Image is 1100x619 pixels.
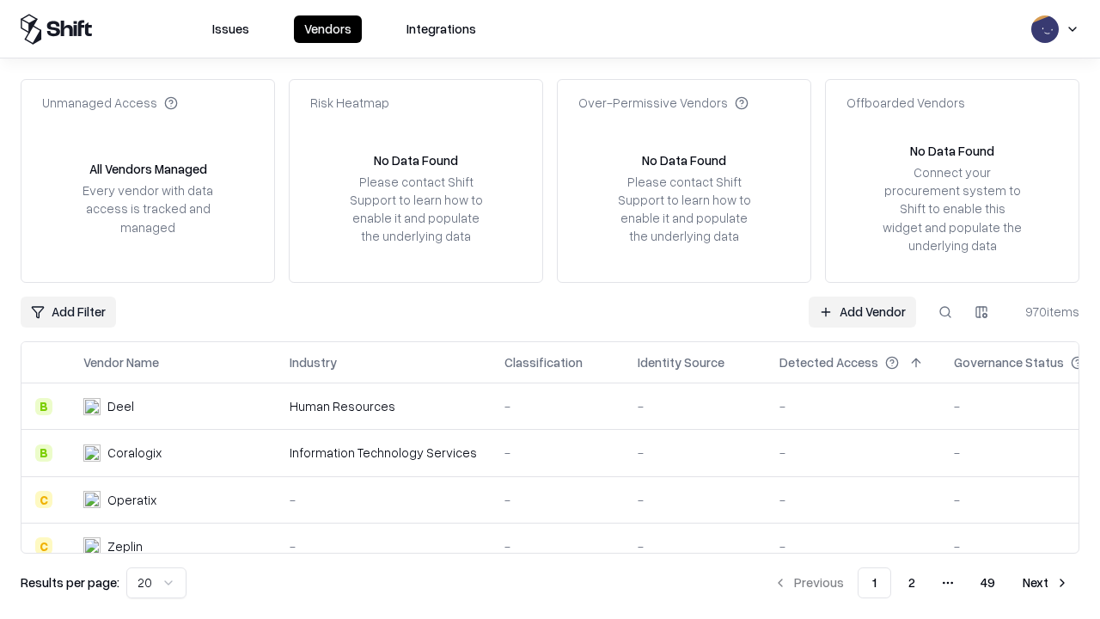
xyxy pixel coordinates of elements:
div: No Data Found [374,151,458,169]
div: - [504,444,610,462]
div: Zeplin [107,537,143,555]
div: B [35,444,52,462]
div: Please contact Shift Support to learn how to enable it and populate the underlying data [613,173,755,246]
a: Add Vendor [809,297,916,328]
nav: pagination [763,567,1079,598]
div: - [290,491,477,509]
div: All Vendors Managed [89,160,207,178]
div: - [779,444,926,462]
div: B [35,398,52,415]
img: Zeplin [83,537,101,555]
div: - [638,491,752,509]
div: Coralogix [107,444,162,462]
div: - [504,537,610,555]
button: 49 [967,567,1009,598]
div: Offboarded Vendors [846,94,965,112]
div: Connect your procurement system to Shift to enable this widget and populate the underlying data [881,163,1024,254]
div: Deel [107,397,134,415]
div: - [638,397,752,415]
div: Identity Source [638,353,724,371]
div: Classification [504,353,583,371]
button: Vendors [294,15,362,43]
div: Over-Permissive Vendors [578,94,749,112]
img: Deel [83,398,101,415]
div: No Data Found [642,151,726,169]
div: Detected Access [779,353,878,371]
img: Operatix [83,491,101,508]
div: - [504,397,610,415]
div: - [638,537,752,555]
div: Operatix [107,491,156,509]
div: Unmanaged Access [42,94,178,112]
div: C [35,537,52,555]
div: No Data Found [910,142,994,160]
div: Vendor Name [83,353,159,371]
button: Issues [202,15,260,43]
div: - [504,491,610,509]
div: Please contact Shift Support to learn how to enable it and populate the underlying data [345,173,487,246]
div: - [290,537,477,555]
p: Results per page: [21,573,119,591]
div: Governance Status [954,353,1064,371]
div: Risk Heatmap [310,94,389,112]
div: - [779,397,926,415]
button: Add Filter [21,297,116,328]
div: Industry [290,353,337,371]
div: Every vendor with data access is tracked and managed [76,181,219,236]
button: 1 [858,567,891,598]
div: C [35,491,52,508]
div: Human Resources [290,397,477,415]
img: Coralogix [83,444,101,462]
button: Next [1012,567,1079,598]
div: - [638,444,752,462]
div: - [779,537,926,555]
div: - [779,491,926,509]
div: 970 items [1011,303,1079,321]
button: 2 [895,567,929,598]
button: Integrations [396,15,486,43]
div: Information Technology Services [290,444,477,462]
